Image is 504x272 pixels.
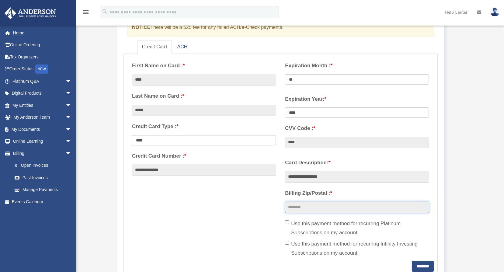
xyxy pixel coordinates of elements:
[132,23,423,32] p: There will be a $25 fee for any failed ACH/e-Check payments.
[4,87,81,99] a: Digital Productsarrow_drop_down
[4,99,81,111] a: My Entitiesarrow_drop_down
[3,7,58,19] img: Anderson Advisors Platinum Portal
[65,135,78,148] span: arrow_drop_down
[4,147,81,159] a: Billingarrow_drop_down
[35,65,48,74] div: NEW
[137,40,172,54] a: Credit Card
[9,172,81,184] a: Past Invoices
[4,75,81,87] a: Platinum Q&Aarrow_drop_down
[65,87,78,100] span: arrow_drop_down
[4,111,81,124] a: My Anderson Teamarrow_drop_down
[490,8,499,16] img: User Pic
[285,239,429,258] label: Use this payment method for recurring Infinity Investing Subscriptions on my account.
[65,75,78,88] span: arrow_drop_down
[285,95,429,104] label: Expiration Year:
[65,147,78,160] span: arrow_drop_down
[132,92,276,101] label: Last Name on Card :
[4,39,81,51] a: Online Ordering
[65,99,78,112] span: arrow_drop_down
[82,9,89,16] i: menu
[132,25,150,30] strong: NOTICE
[132,122,276,131] label: Credit Card Type :
[65,111,78,124] span: arrow_drop_down
[4,51,81,63] a: Tax Organizers
[18,162,21,169] span: $
[285,219,429,237] label: Use this payment method for recurring Platinum Subscriptions on my account.
[4,63,81,75] a: Order StatusNEW
[285,241,289,245] input: Use this payment method for recurring Infinity Investing Subscriptions on my account.
[4,27,81,39] a: Home
[4,135,81,148] a: Online Learningarrow_drop_down
[102,8,108,15] i: search
[285,220,289,224] input: Use this payment method for recurring Platinum Subscriptions on my account.
[285,189,429,198] label: Billing Zip/Postal :
[285,158,429,167] label: Card Description:
[65,123,78,136] span: arrow_drop_down
[132,152,276,161] label: Credit Card Number :
[285,124,429,133] label: CVV Code :
[132,61,276,70] label: First Name on Card :
[9,184,78,196] a: Manage Payments
[172,40,193,54] a: ACH
[9,159,81,172] a: $Open Invoices
[4,123,81,135] a: My Documentsarrow_drop_down
[4,196,81,208] a: Events Calendar
[285,61,429,70] label: Expiration Month :
[82,11,89,16] a: menu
